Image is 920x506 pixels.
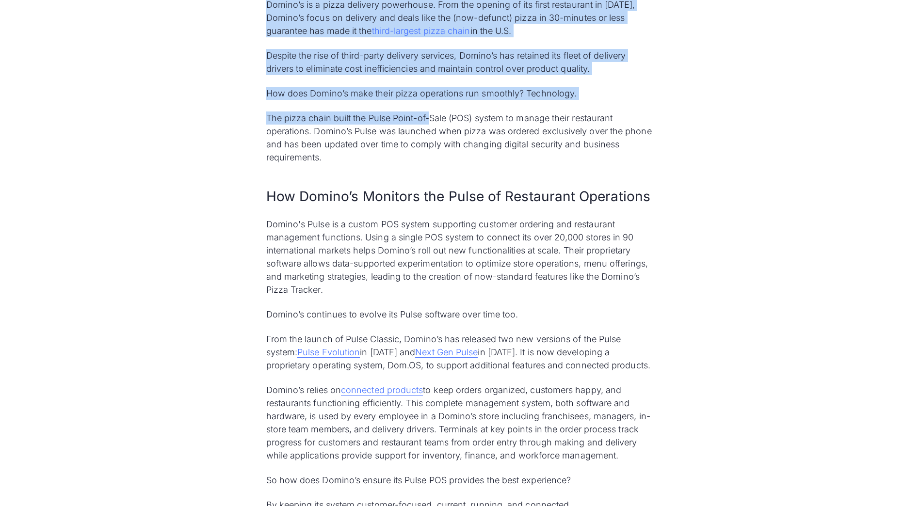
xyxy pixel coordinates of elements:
[266,383,654,462] p: Domino’s relies on to keep orders organized, customers happy, and restaurants functioning efficie...
[266,111,654,164] p: The pizza chain built the Pulse Point-of-Sale (POS) system to manage their restaurant operations....
[266,308,654,321] p: Domino’s continues to evolve its Pulse software over time too.
[415,347,478,358] a: Next Gen Pulse
[266,87,654,100] p: How does Domino’s make their pizza operations run smoothly? Technology.
[266,218,654,296] p: Domino's Pulse is a custom POS system supporting customer ordering and restaurant management func...
[266,187,654,206] h2: How Domino’s Monitors the Pulse of Restaurant Operations
[266,474,654,487] p: So how does Domino’s ensure its Pulse POS provides the best experience?
[266,332,654,372] p: From the launch of Pulse Classic, Domino’s has released two new versions of the Pulse system: in ...
[297,347,360,358] a: Pulse Evolution
[341,385,423,395] a: connected products
[266,49,654,75] p: Despite the rise of third-party delivery services, Domino’s has retained its fleet of delivery dr...
[372,26,470,36] a: third-largest pizza chain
